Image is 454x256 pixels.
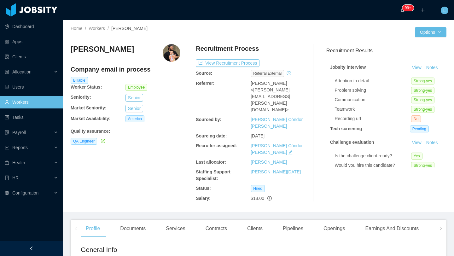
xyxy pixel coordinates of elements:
[421,8,425,12] i: icon: plus
[111,26,148,31] span: [PERSON_NAME]
[5,191,9,195] i: icon: setting
[5,50,58,63] a: icon: auditClients
[12,160,25,165] span: Health
[335,115,411,122] div: Recording url
[5,160,9,165] i: icon: medicine-box
[439,227,442,230] i: icon: right
[330,140,374,145] strong: Challenge evaluation
[411,153,422,160] span: Yes
[411,115,421,122] span: No
[5,81,58,93] a: icon: robotUsers
[330,126,362,131] strong: Tech screening
[251,185,265,192] span: Hired
[402,5,414,11] sup: 113
[108,26,109,31] span: /
[335,96,411,103] div: Communication
[196,133,227,138] b: Sourcing date:
[5,130,9,135] i: icon: file-protect
[360,220,424,237] div: Earnings And Discounts
[335,87,411,94] div: Problem solving
[251,87,290,112] span: <[PERSON_NAME][EMAIL_ADDRESS][PERSON_NAME][DOMAIN_NAME]>
[278,220,308,237] div: Pipelines
[125,105,143,112] button: Senior
[89,26,105,31] a: Workers
[5,145,9,150] i: icon: line-chart
[71,129,110,134] b: Quality assurance :
[71,116,111,121] b: Market Availability:
[196,59,259,67] button: icon: exportView Recruitment Process
[410,65,424,70] a: View
[242,220,268,237] div: Clients
[411,87,434,94] span: Strong-yes
[196,169,230,181] b: Staffing Support Specialist:
[400,8,405,12] i: icon: bell
[115,220,151,237] div: Documents
[85,26,86,31] span: /
[410,125,429,132] span: Pending
[163,44,180,62] img: 2df89af0-e152-4ac8-9993-c1d5e918f790_67b781257bd61-400w.png
[12,69,32,74] span: Allocation
[411,96,434,103] span: Strong-yes
[410,140,424,145] a: View
[5,35,58,48] a: icon: appstoreApps
[411,162,434,169] span: Strong-yes
[71,26,82,31] a: Home
[411,78,434,84] span: Strong-yes
[251,196,264,201] span: $18.00
[443,7,446,14] span: L
[196,61,259,66] a: icon: exportView Recruitment Process
[251,169,301,174] a: [PERSON_NAME][DATE]
[251,117,303,129] a: [PERSON_NAME] Cóndor [PERSON_NAME]
[71,77,88,84] span: Billable
[424,139,440,147] button: Notes
[196,81,214,86] b: Referrer:
[335,106,411,113] div: Teamwork
[335,78,411,84] div: Attention to detail
[318,220,350,237] div: Openings
[5,70,9,74] i: icon: solution
[196,71,212,76] b: Source:
[201,220,232,237] div: Contracts
[251,70,284,77] span: Referral external
[71,44,134,54] h3: [PERSON_NAME]
[251,160,287,165] a: [PERSON_NAME]
[125,84,147,91] span: Employee
[12,130,26,135] span: Payroll
[335,153,411,159] div: Is the challenge client-ready?
[267,196,272,201] span: info-circle
[251,143,303,155] a: [PERSON_NAME] Cóndor [PERSON_NAME]
[196,44,259,53] h4: Recruitment Process
[288,150,293,154] i: icon: edit
[125,115,144,122] span: America
[5,176,9,180] i: icon: book
[196,196,211,201] b: Salary:
[411,106,434,113] span: Strong-yes
[196,143,237,148] b: Recruiter assigned:
[5,20,58,33] a: icon: pie-chartDashboard
[196,117,221,122] b: Sourced by:
[335,162,411,169] div: Would you hire this candidate?
[71,138,97,145] span: QA Engineer
[196,160,226,165] b: Last allocator:
[251,81,287,86] span: [PERSON_NAME]
[251,133,265,138] span: [DATE]
[287,71,291,75] i: icon: history
[71,65,180,74] h4: Company email in process
[71,95,91,100] b: Seniority:
[12,190,38,195] span: Configuration
[12,175,19,180] span: HR
[415,27,446,37] button: Optionsicon: down
[81,220,105,237] div: Profile
[101,139,105,143] i: icon: check-circle
[424,64,440,72] button: Notes
[196,186,211,191] b: Status:
[71,105,107,110] b: Market Seniority:
[100,138,105,143] a: icon: check-circle
[74,227,77,230] i: icon: left
[5,96,58,108] a: icon: userWorkers
[161,220,190,237] div: Services
[125,94,143,102] button: Senior
[71,84,102,90] b: Worker Status:
[12,145,28,150] span: Reports
[326,47,446,55] h3: Recruitment Results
